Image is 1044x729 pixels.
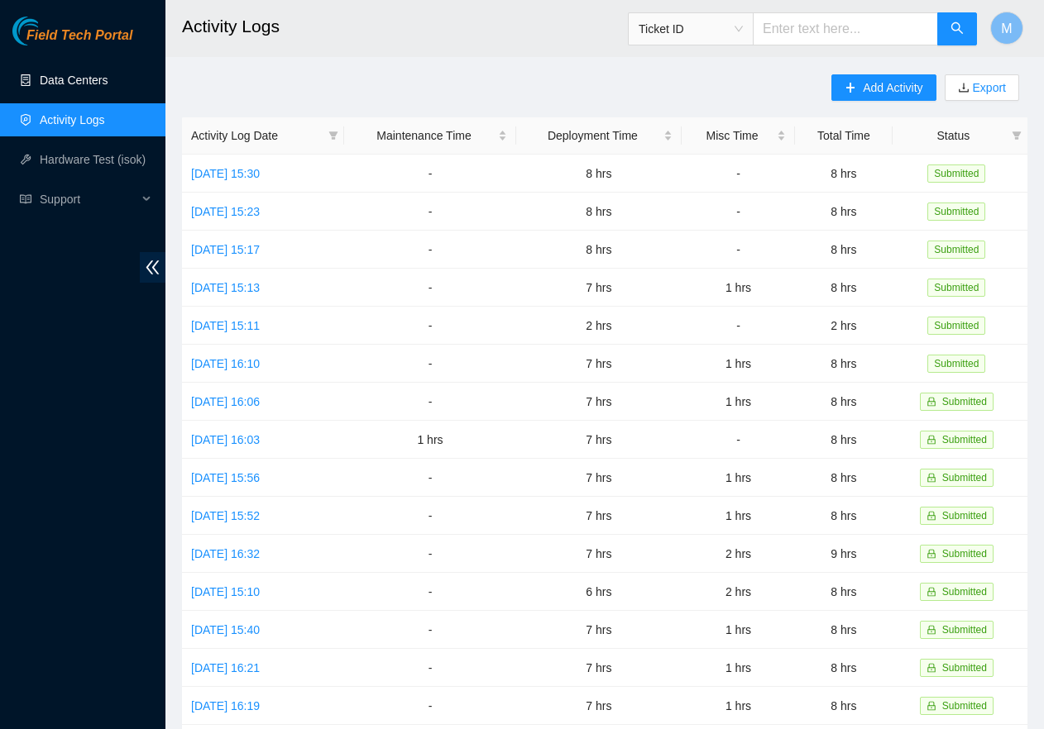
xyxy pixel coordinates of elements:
td: 1 hrs [682,269,795,307]
a: [DATE] 15:17 [191,243,260,256]
span: lock [927,587,936,597]
td: 8 hrs [795,383,893,421]
td: - [344,535,516,573]
a: [DATE] 15:52 [191,509,260,522]
a: [DATE] 16:32 [191,547,260,560]
span: lock [927,663,936,673]
span: Submitted [942,396,987,407]
td: - [682,307,795,345]
td: - [344,611,516,649]
td: - [344,687,516,725]
span: Submitted [927,317,985,335]
td: 7 hrs [516,421,682,459]
span: Submitted [942,700,987,712]
td: 6 hrs [516,573,682,611]
span: M [1001,18,1012,39]
td: 7 hrs [516,611,682,649]
td: 8 hrs [795,193,893,231]
span: read [20,193,31,205]
td: 7 hrs [516,535,682,573]
span: Submitted [942,510,987,522]
span: filter [1008,123,1025,148]
span: lock [927,511,936,521]
span: Submitted [942,548,987,560]
span: Submitted [927,279,985,297]
td: 8 hrs [795,459,893,497]
button: M [990,12,1023,45]
span: lock [927,473,936,483]
a: Akamai TechnologiesField Tech Portal [12,30,132,51]
td: 8 hrs [795,155,893,193]
a: [DATE] 16:10 [191,357,260,370]
td: 8 hrs [795,269,893,307]
span: search [951,21,964,37]
td: 8 hrs [795,231,893,269]
td: 1 hrs [344,421,516,459]
td: 7 hrs [516,497,682,535]
td: 2 hrs [795,307,893,345]
a: [DATE] 15:10 [191,585,260,598]
span: Submitted [942,434,987,445]
td: - [344,497,516,535]
a: [DATE] 15:30 [191,167,260,180]
td: 8 hrs [795,687,893,725]
a: [DATE] 16:19 [191,699,260,712]
td: 7 hrs [516,649,682,687]
span: Submitted [942,472,987,484]
span: lock [927,435,936,445]
td: 8 hrs [795,497,893,535]
a: [DATE] 15:56 [191,471,260,484]
td: - [682,193,795,231]
a: [DATE] 15:40 [191,623,260,636]
td: - [344,193,516,231]
span: Submitted [927,241,985,259]
td: - [344,231,516,269]
td: 7 hrs [516,269,682,307]
span: lock [927,397,936,407]
span: download [958,82,970,95]
td: - [344,383,516,421]
span: Add Activity [863,79,922,97]
span: Submitted [942,624,987,636]
td: - [682,155,795,193]
span: lock [927,625,936,635]
td: 7 hrs [516,383,682,421]
a: Export [970,81,1006,94]
a: Hardware Test (isok) [40,153,146,166]
a: [DATE] 15:23 [191,205,260,218]
td: 2 hrs [516,307,682,345]
span: Activity Log Date [191,126,322,145]
span: filter [1012,131,1022,141]
span: Submitted [927,164,985,183]
button: plusAdd Activity [831,74,936,101]
td: 8 hrs [516,155,682,193]
span: Support [40,183,137,216]
span: double-left [140,252,165,283]
td: 1 hrs [682,687,795,725]
a: [DATE] 15:13 [191,281,260,294]
td: 8 hrs [795,649,893,687]
a: [DATE] 15:11 [191,319,260,332]
td: - [682,231,795,269]
button: downloadExport [945,74,1019,101]
td: 2 hrs [682,573,795,611]
td: 1 hrs [682,345,795,383]
span: Ticket ID [639,17,743,41]
td: 7 hrs [516,459,682,497]
span: filter [328,131,338,141]
a: [DATE] 16:21 [191,661,260,674]
td: 7 hrs [516,687,682,725]
td: - [682,421,795,459]
td: - [344,269,516,307]
a: Data Centers [40,74,108,87]
th: Total Time [795,117,893,155]
td: 2 hrs [682,535,795,573]
td: 1 hrs [682,611,795,649]
a: Activity Logs [40,113,105,126]
span: Field Tech Portal [26,28,132,44]
td: - [344,649,516,687]
span: Submitted [927,202,985,221]
td: - [344,345,516,383]
input: Enter text here... [753,12,938,45]
a: [DATE] 16:06 [191,395,260,408]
